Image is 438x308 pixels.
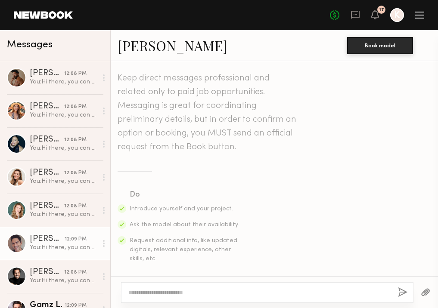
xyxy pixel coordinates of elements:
div: [PERSON_NAME] [30,102,64,111]
div: You: Hi there, you can be released, thank you! [30,243,97,252]
header: Keep direct messages professional and related only to paid job opportunities. Messaging is great ... [118,71,298,154]
span: Ask the model about their availability. [130,222,239,228]
div: 12:08 PM [64,202,87,210]
div: [PERSON_NAME] [30,235,65,243]
div: You: Hi there, you can be released, thank you! [30,177,97,185]
a: Book model [347,41,413,49]
div: 12:09 PM [65,235,87,243]
a: [PERSON_NAME] [118,36,227,55]
span: Introduce yourself and your project. [130,206,233,212]
div: You: Hi there, you can be released, thank you! [30,111,97,119]
div: 12:08 PM [64,70,87,78]
div: [PERSON_NAME] [30,69,64,78]
div: [PERSON_NAME] [30,169,64,177]
div: You: Hi there, you can be released, thank you! [30,210,97,219]
div: You: Hi there, you can be released, thank you! [30,144,97,152]
div: [PERSON_NAME] [30,136,64,144]
div: 12:08 PM [64,268,87,277]
div: [PERSON_NAME] [30,268,64,277]
span: Request additional info, like updated digitals, relevant experience, other skills, etc. [130,238,237,262]
div: 17 [379,8,384,12]
button: Book model [347,37,413,54]
div: [PERSON_NAME] [30,202,64,210]
div: 12:08 PM [64,103,87,111]
div: You: Hi there, you can be released, thank you! [30,78,97,86]
a: K [390,8,404,22]
div: 12:08 PM [64,136,87,144]
span: Messages [7,40,53,50]
div: Do [130,189,240,201]
div: 12:08 PM [64,169,87,177]
div: You: Hi there, you can be released, thank you! [30,277,97,285]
